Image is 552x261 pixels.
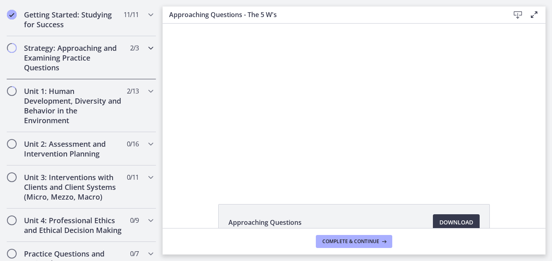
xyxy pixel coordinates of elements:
[228,217,302,227] span: Approaching Questions
[127,172,139,182] span: 0 / 11
[127,86,139,96] span: 2 / 13
[24,86,123,125] h2: Unit 1: Human Development, Diversity and Behavior in the Environment
[130,43,139,53] span: 2 / 3
[130,215,139,225] span: 0 / 9
[439,217,473,227] span: Download
[169,10,497,20] h3: Approaching Questions - The 5 W's
[163,24,545,185] iframe: Video Lesson
[433,214,480,231] a: Download
[24,139,123,159] h2: Unit 2: Assessment and Intervention Planning
[316,235,392,248] button: Complete & continue
[130,249,139,259] span: 0 / 7
[127,139,139,149] span: 0 / 16
[322,238,379,245] span: Complete & continue
[24,215,123,235] h2: Unit 4: Professional Ethics and Ethical Decision Making
[24,43,123,72] h2: Strategy: Approaching and Examining Practice Questions
[7,10,17,20] i: Completed
[124,10,139,20] span: 11 / 11
[24,172,123,202] h2: Unit 3: Interventions with Clients and Client Systems (Micro, Mezzo, Macro)
[24,10,123,29] h2: Getting Started: Studying for Success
